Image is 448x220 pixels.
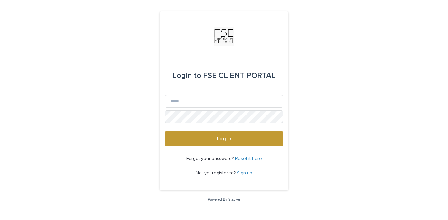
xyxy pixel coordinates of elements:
[235,156,262,161] a: Reset it here
[165,131,283,146] button: Log in
[214,27,234,46] img: Km9EesSdRbS9ajqhBzyo
[217,136,231,141] span: Log in
[173,67,275,85] div: FSE CLIENT PORTAL
[237,171,252,175] a: Sign up
[173,72,201,79] span: Login to
[208,197,240,201] a: Powered By Stacker
[196,171,237,175] span: Not yet registered?
[186,156,235,161] span: Forgot your password?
